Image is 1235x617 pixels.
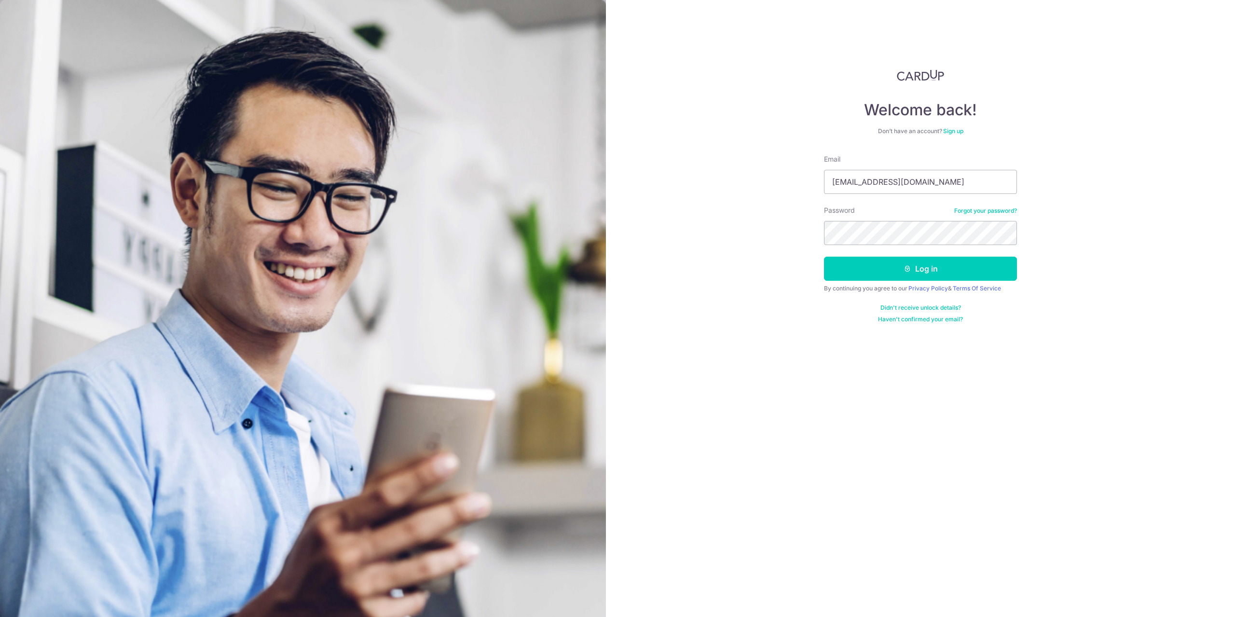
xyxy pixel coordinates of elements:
button: Log in [824,257,1017,281]
label: Email [824,154,840,164]
a: Terms Of Service [953,285,1001,292]
a: Forgot your password? [954,207,1017,215]
a: Sign up [943,127,963,135]
input: Enter your Email [824,170,1017,194]
div: By continuing you agree to our & [824,285,1017,292]
a: Haven't confirmed your email? [878,315,963,323]
a: Didn't receive unlock details? [880,304,961,312]
a: Privacy Policy [908,285,948,292]
div: Don’t have an account? [824,127,1017,135]
h4: Welcome back! [824,100,1017,120]
img: CardUp Logo [897,69,944,81]
label: Password [824,206,855,215]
